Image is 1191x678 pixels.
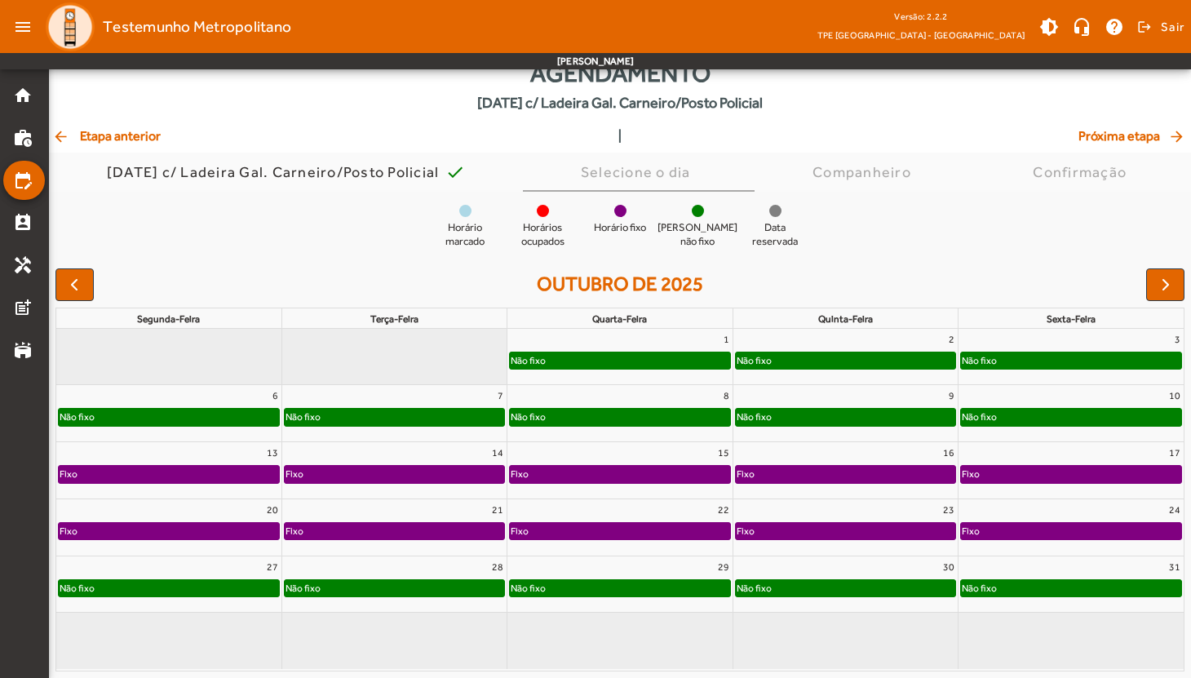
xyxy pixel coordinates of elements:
a: segunda-feira [134,310,203,328]
div: Não fixo [510,580,547,596]
td: 24 de outubro de 2025 [959,499,1184,556]
td: 22 de outubro de 2025 [507,499,733,556]
div: Não fixo [510,352,547,369]
mat-icon: perm_contact_calendar [13,213,33,233]
td: 3 de outubro de 2025 [959,329,1184,385]
div: Fixo [736,466,755,482]
div: Não fixo [59,409,95,425]
div: Não fixo [736,580,773,596]
td: 29 de outubro de 2025 [507,556,733,613]
td: 14 de outubro de 2025 [281,442,507,499]
a: 27 de outubro de 2025 [263,556,281,578]
span: TPE [GEOGRAPHIC_DATA] - [GEOGRAPHIC_DATA] [817,27,1025,43]
mat-icon: menu [7,11,39,43]
td: 7 de outubro de 2025 [281,385,507,442]
td: 23 de outubro de 2025 [733,499,958,556]
mat-icon: arrow_back [52,128,72,144]
h2: outubro de 2025 [537,273,703,296]
span: Próxima etapa [1078,126,1188,146]
a: 2 de outubro de 2025 [945,329,958,350]
mat-icon: stadium [13,340,33,360]
div: Não fixo [510,409,547,425]
td: 16 de outubro de 2025 [733,442,958,499]
a: 10 de outubro de 2025 [1166,385,1184,406]
div: Fixo [285,523,304,539]
span: Agendamento [530,55,711,91]
a: 15 de outubro de 2025 [715,442,733,463]
a: 17 de outubro de 2025 [1166,442,1184,463]
div: Não fixo [285,409,321,425]
div: Fixo [285,466,304,482]
a: 1 de outubro de 2025 [720,329,733,350]
td: 15 de outubro de 2025 [507,442,733,499]
img: Logo TPE [46,2,95,51]
a: 31 de outubro de 2025 [1166,556,1184,578]
span: Etapa anterior [52,126,161,146]
a: 9 de outubro de 2025 [945,385,958,406]
mat-icon: edit_calendar [13,171,33,190]
a: 7 de outubro de 2025 [494,385,507,406]
td: 31 de outubro de 2025 [959,556,1184,613]
a: 23 de outubro de 2025 [940,499,958,521]
span: Data reservada [742,221,808,249]
mat-icon: handyman [13,255,33,275]
div: Fixo [59,466,78,482]
a: 29 de outubro de 2025 [715,556,733,578]
a: Testemunho Metropolitano [39,2,291,51]
div: Não fixo [961,409,998,425]
mat-icon: post_add [13,298,33,317]
button: Sair [1135,15,1184,39]
td: 20 de outubro de 2025 [56,499,281,556]
a: 24 de outubro de 2025 [1166,499,1184,521]
div: Selecione o dia [581,164,697,180]
td: 27 de outubro de 2025 [56,556,281,613]
td: 21 de outubro de 2025 [281,499,507,556]
a: 22 de outubro de 2025 [715,499,733,521]
a: sexta-feira [1043,310,1099,328]
td: 9 de outubro de 2025 [733,385,958,442]
a: 6 de outubro de 2025 [269,385,281,406]
td: 28 de outubro de 2025 [281,556,507,613]
td: 6 de outubro de 2025 [56,385,281,442]
div: Fixo [961,523,981,539]
a: terça-feira [367,310,422,328]
a: quinta-feira [815,310,876,328]
td: 2 de outubro de 2025 [733,329,958,385]
span: Sair [1161,14,1184,40]
div: Companheiro [812,164,918,180]
mat-icon: arrow_forward [1168,128,1188,144]
td: 30 de outubro de 2025 [733,556,958,613]
div: Fixo [510,523,529,539]
div: Não fixo [736,352,773,369]
span: [DATE] c/ Ladeira Gal. Carneiro/Posto Policial [477,91,763,113]
span: Testemunho Metropolitano [103,14,291,40]
div: Não fixo [59,580,95,596]
div: Fixo [961,466,981,482]
div: Versão: 2.2.2 [817,7,1025,27]
td: 17 de outubro de 2025 [959,442,1184,499]
div: Fixo [510,466,529,482]
div: Fixo [59,523,78,539]
span: Horário marcado [432,221,498,249]
div: [DATE] c/ Ladeira Gal. Carneiro/Posto Policial [107,164,446,180]
div: Não fixo [285,580,321,596]
mat-icon: check [445,162,465,182]
td: 1 de outubro de 2025 [507,329,733,385]
span: | [618,126,622,146]
a: 13 de outubro de 2025 [263,442,281,463]
a: 21 de outubro de 2025 [489,499,507,521]
a: 20 de outubro de 2025 [263,499,281,521]
td: 10 de outubro de 2025 [959,385,1184,442]
a: 28 de outubro de 2025 [489,556,507,578]
a: 3 de outubro de 2025 [1171,329,1184,350]
mat-icon: work_history [13,128,33,148]
div: Confirmação [1033,164,1133,180]
a: 16 de outubro de 2025 [940,442,958,463]
a: 8 de outubro de 2025 [720,385,733,406]
td: 13 de outubro de 2025 [56,442,281,499]
div: Não fixo [736,409,773,425]
mat-icon: home [13,86,33,105]
span: Horário fixo [594,221,646,235]
a: 30 de outubro de 2025 [940,556,958,578]
a: quarta-feira [589,310,650,328]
